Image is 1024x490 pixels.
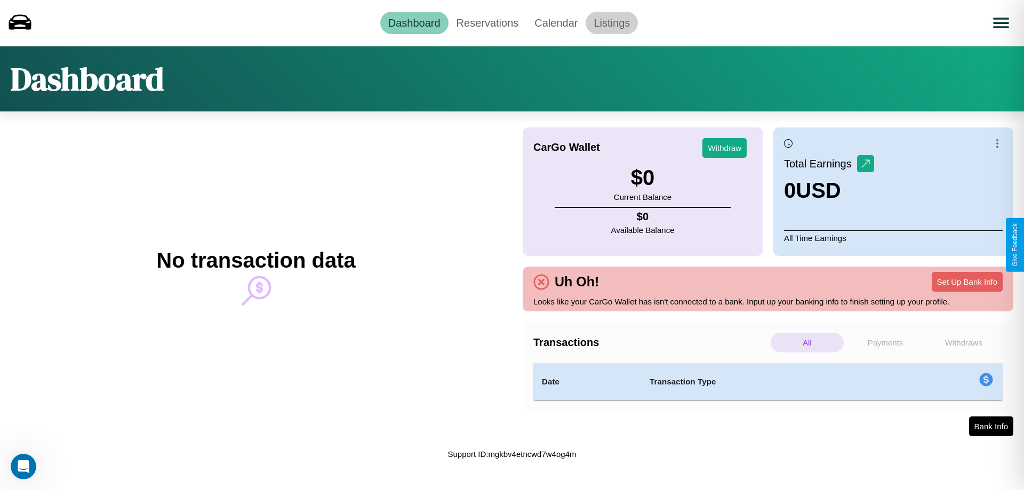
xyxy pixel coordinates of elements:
p: Looks like your CarGo Wallet has isn't connected to a bank. Input up your banking info to finish ... [533,294,1003,309]
h4: $ 0 [611,211,675,223]
p: Current Balance [614,190,671,204]
button: Withdraw [702,138,747,158]
p: Available Balance [611,223,675,237]
h2: No transaction data [156,248,355,272]
button: Set Up Bank Info [932,272,1003,292]
h3: 0 USD [784,179,874,203]
button: Bank Info [969,416,1013,436]
p: All Time Earnings [784,230,1003,245]
p: Support ID: mgkbv4etncwd7w4og4m [448,447,577,461]
button: Open menu [986,8,1016,38]
h4: CarGo Wallet [533,141,600,154]
p: Total Earnings [784,154,857,173]
h4: Transactions [533,336,768,349]
div: Give Feedback [1011,223,1019,267]
a: Listings [586,12,638,34]
a: Dashboard [380,12,449,34]
p: Withdraws [927,333,1000,352]
a: Calendar [526,12,586,34]
iframe: Intercom live chat [11,454,36,479]
table: simple table [533,363,1003,400]
p: All [771,333,844,352]
h1: Dashboard [11,57,164,101]
p: Payments [849,333,922,352]
h4: Transaction Type [650,375,892,388]
h3: $ 0 [614,166,671,190]
h4: Uh Oh! [549,274,604,290]
a: Reservations [449,12,527,34]
h4: Date [542,375,633,388]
